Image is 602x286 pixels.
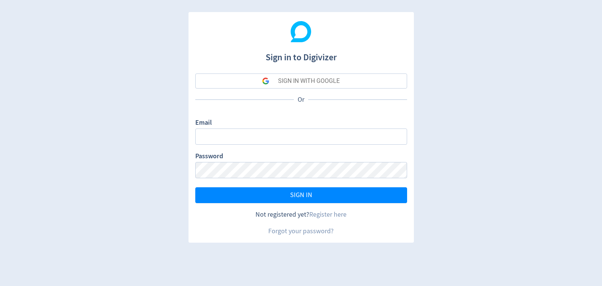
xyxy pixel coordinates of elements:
span: SIGN IN [290,192,312,199]
img: Digivizer Logo [290,21,312,42]
button: SIGN IN [195,187,407,203]
label: Password [195,151,223,162]
a: Register here [309,210,347,219]
div: SIGN IN WITH GOOGLE [278,73,340,89]
h1: Sign in to Digivizer [195,44,407,64]
a: Forgot your password? [268,227,334,236]
label: Email [195,118,212,128]
p: Or [294,95,308,104]
div: Not registered yet? [195,210,407,219]
button: SIGN IN WITH GOOGLE [195,73,407,89]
